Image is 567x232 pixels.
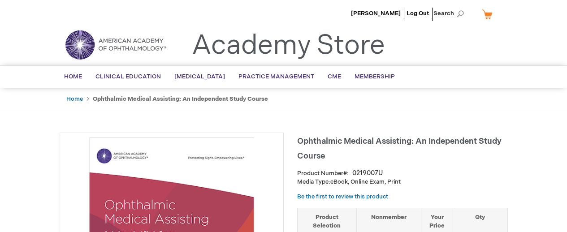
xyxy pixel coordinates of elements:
p: eBook, Online Exam, Print [297,178,508,186]
strong: Media Type: [297,178,330,185]
span: Search [433,4,467,22]
a: [PERSON_NAME] [351,10,401,17]
a: Log Out [407,10,429,17]
strong: Product Number [297,170,349,177]
a: Home [66,95,83,103]
span: [MEDICAL_DATA] [174,73,225,80]
strong: Ophthalmic Medical Assisting: An Independent Study Course [93,95,268,103]
div: 0219007U [352,169,383,178]
a: Academy Store [192,30,385,62]
span: Clinical Education [95,73,161,80]
span: Ophthalmic Medical Assisting: An Independent Study Course [297,137,502,161]
span: Practice Management [238,73,314,80]
a: Be the first to review this product [297,193,388,200]
span: CME [328,73,341,80]
span: Membership [355,73,395,80]
span: Home [64,73,82,80]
